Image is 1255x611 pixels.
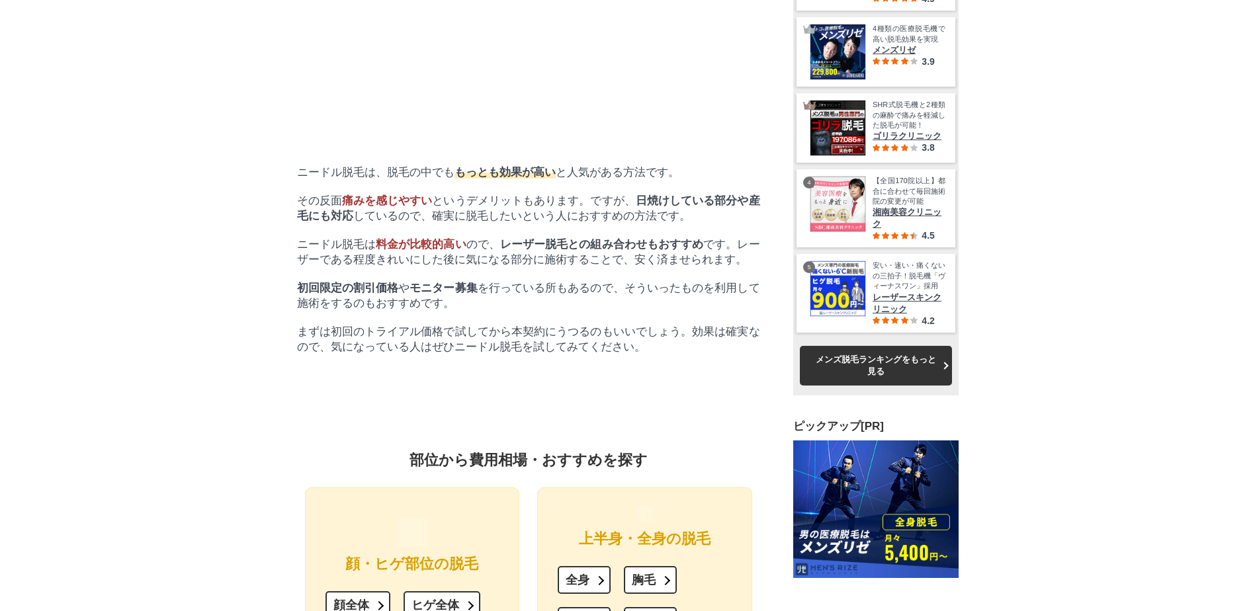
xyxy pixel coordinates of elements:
[922,315,934,326] span: 4.2
[810,101,865,155] img: 免田脱毛は男性専門のゴリラ脱毛
[489,282,500,294] span: 行
[297,282,399,294] strong: 初回限定の割引価格
[297,193,760,224] p: その反面 というデメリットもあります。ですが、 しているので、確実に脱毛したいという人におすすめの方法です。
[297,194,760,222] strong: 日焼けしている部分や産毛にも対応
[800,346,952,386] a: メンズ脱毛ランキングをもっと見る
[342,194,433,207] span: 痛みを感じやすい
[297,324,760,354] p: まずは初回のトライアル価格で試してから本契約にうつるのもいいでしょう。効果は確実なので、気になっている人はぜひニードル脱毛を試してみてください。
[297,165,760,180] p: ニードル脱毛は、脱毛の中でも と人気がある方法です。
[873,261,945,291] span: 安い・速い・痛くないの三拍子！脱毛機「ヴィーナスワン」採用
[810,177,865,231] img: 湘南美容クリニック
[297,237,760,267] p: ニードル脱毛は ので、 です。レーザーである程度きれいにした後に気になる部分に施術することで、安く済ませ
[873,24,945,44] span: 4種類の医療脱毛機で高い脱毛効果を実現
[810,261,865,316] img: レーザースキンクリニック
[376,238,466,251] span: 料金が比較的高い
[810,24,865,79] img: オトコの医療脱毛はメンズリゼ
[810,24,945,80] a: オトコの医療脱毛はメンズリゼ 4種類の医療脱毛機で高い脱毛効果を実現 メンズリゼ 3.9
[305,397,752,468] h5: 部位から費用相場・おすすめを探す
[325,518,499,571] h6: 顔・ヒゲ部位の脱毛
[810,100,945,156] a: 免田脱毛は男性専門のゴリラ脱毛 SHR式脱毛機と2種類の麻酔で痛みを軽減した脱毛が可能！ ゴリラクリニック 3.8
[873,292,945,315] span: レーザースキンクリニック
[873,130,945,142] span: ゴリラクリニック
[873,206,945,230] span: 湘南美容クリニック
[500,238,703,251] strong: レーザー脱毛との組み合わせもおすすめ
[624,566,677,594] a: 胸毛
[558,566,611,594] a: 全身
[922,230,934,241] span: 4.5
[873,100,945,130] span: SHR式脱毛機と2種類の麻酔で痛みを軽減した脱毛が可能！
[810,176,945,241] a: 湘南美容クリニック 【全国170院以上】都合に合わせて毎回施術院の変更が可能 湘南美容クリニック 4.5
[793,419,959,434] h3: ピックアップ[PR]
[873,176,945,206] span: 【全国170院以上】都合に合わせて毎回施術院の変更が可能
[922,56,934,67] span: 3.9
[558,506,731,546] h6: 上半身・全身の脱毛
[922,142,934,153] span: 3.8
[454,166,556,179] span: もっとも効果が高い
[691,253,747,266] span: られます。
[297,280,760,311] p: や を っている所もあるので、そういったものを利用して施術をするのもおすすめです。
[873,44,945,56] span: メンズリゼ
[810,261,945,325] a: レーザースキンクリニック 安い・速い・痛くないの三拍子！脱毛機「ヴィーナスワン」採用 レーザースキンクリニック 4.2
[410,282,477,294] strong: モニター募集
